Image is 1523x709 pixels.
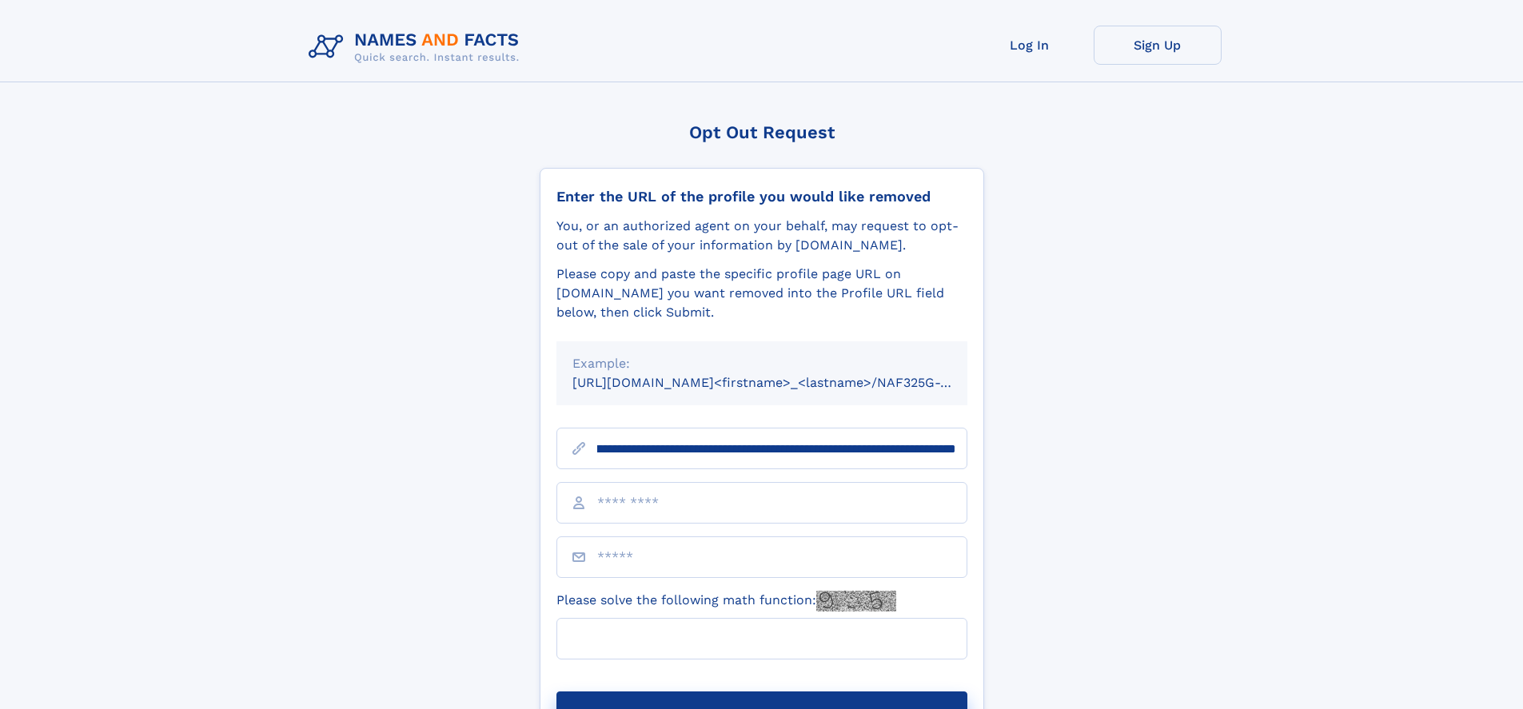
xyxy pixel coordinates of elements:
[1094,26,1222,65] a: Sign Up
[556,188,967,205] div: Enter the URL of the profile you would like removed
[556,591,896,611] label: Please solve the following math function:
[556,265,967,322] div: Please copy and paste the specific profile page URL on [DOMAIN_NAME] you want removed into the Pr...
[572,354,951,373] div: Example:
[540,122,984,142] div: Opt Out Request
[302,26,532,69] img: Logo Names and Facts
[966,26,1094,65] a: Log In
[572,375,998,390] small: [URL][DOMAIN_NAME]<firstname>_<lastname>/NAF325G-xxxxxxxx
[556,217,967,255] div: You, or an authorized agent on your behalf, may request to opt-out of the sale of your informatio...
